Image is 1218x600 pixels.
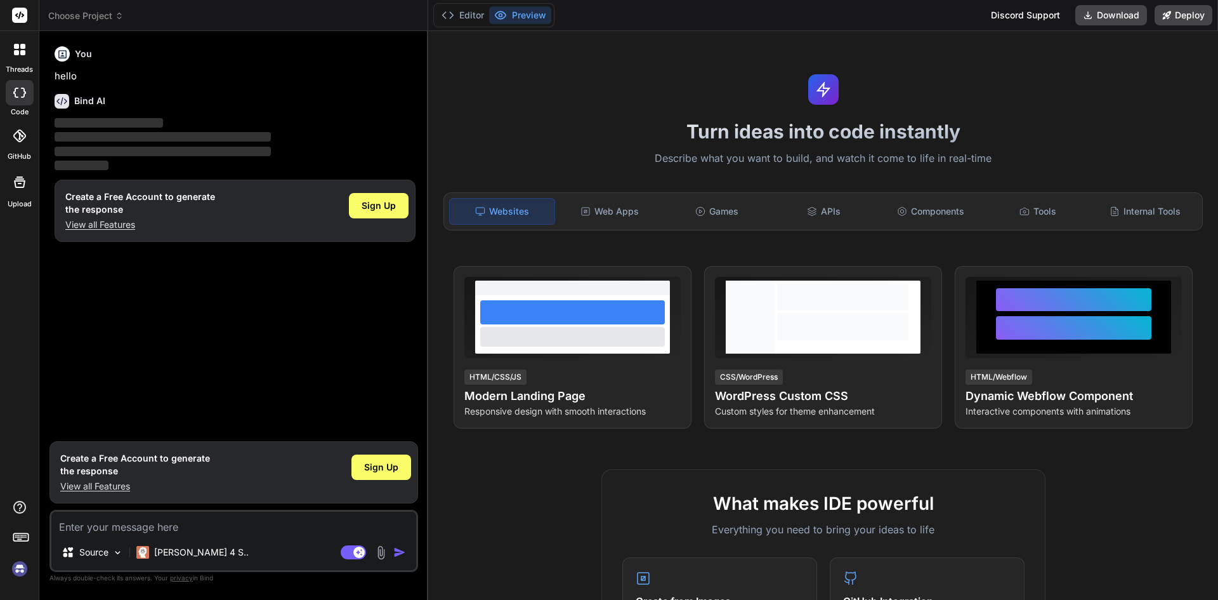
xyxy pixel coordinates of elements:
div: Tools [986,198,1090,225]
span: ‌ [55,118,163,128]
img: Claude 4 Sonnet [136,546,149,559]
div: Discord Support [983,5,1068,25]
p: View all Features [60,480,210,493]
span: ‌ [55,147,271,156]
label: threads [6,64,33,75]
p: Describe what you want to build, and watch it come to life in real-time [436,150,1210,167]
div: HTML/CSS/JS [464,370,527,385]
button: Deploy [1155,5,1212,25]
div: HTML/Webflow [966,370,1032,385]
span: ‌ [55,132,271,142]
div: Websites [449,198,555,225]
p: View all Features [65,218,215,231]
button: Editor [436,6,489,24]
h2: What makes IDE powerful [622,490,1025,517]
p: Source [79,546,108,559]
p: hello [55,69,416,84]
div: CSS/WordPress [715,370,783,385]
img: Pick Models [112,547,123,558]
img: attachment [374,545,388,560]
label: GitHub [8,151,31,162]
label: code [11,107,29,117]
h6: You [75,48,92,60]
h1: Turn ideas into code instantly [436,120,1210,143]
h1: Create a Free Account to generate the response [65,190,215,216]
span: Choose Project [48,10,124,22]
p: Always double-check its answers. Your in Bind [49,572,418,584]
div: APIs [771,198,876,225]
h6: Bind AI [74,95,105,107]
span: Sign Up [364,461,398,474]
p: [PERSON_NAME] 4 S.. [154,546,249,559]
h4: Modern Landing Page [464,387,681,405]
div: Internal Tools [1092,198,1197,225]
h1: Create a Free Account to generate the response [60,452,210,477]
p: Custom styles for theme enhancement [715,405,931,418]
div: Components [879,198,983,225]
label: Upload [8,199,32,210]
button: Preview [489,6,551,24]
span: privacy [170,574,193,582]
img: signin [9,558,30,580]
div: Web Apps [558,198,662,225]
span: Sign Up [362,199,396,212]
button: Download [1075,5,1147,25]
span: ‌ [55,161,108,170]
div: Games [665,198,769,225]
img: icon [393,546,406,559]
h4: WordPress Custom CSS [715,387,931,405]
p: Responsive design with smooth interactions [464,405,681,418]
p: Everything you need to bring your ideas to life [622,522,1025,537]
h4: Dynamic Webflow Component [966,387,1182,405]
p: Interactive components with animations [966,405,1182,418]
